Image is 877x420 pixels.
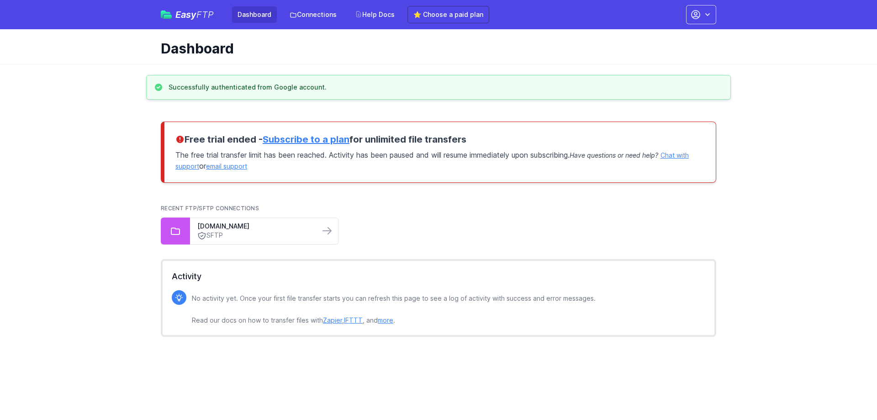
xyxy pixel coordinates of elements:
[570,151,658,159] span: Have questions or need help?
[284,6,342,23] a: Connections
[175,133,705,146] h3: Free trial ended - for unlimited file transfers
[378,316,393,324] a: more
[323,316,342,324] a: Zapier
[161,10,214,19] a: EasyFTP
[196,9,214,20] span: FTP
[175,10,214,19] span: Easy
[172,270,705,283] h2: Activity
[407,6,489,23] a: ⭐ Choose a paid plan
[197,222,312,231] a: [DOMAIN_NAME]
[175,146,705,171] p: The free trial transfer limit has been reached. Activity has been paused and will resume immediat...
[349,6,400,23] a: Help Docs
[344,316,363,324] a: IFTTT
[161,11,172,19] img: easyftp_logo.png
[232,6,277,23] a: Dashboard
[197,231,312,240] a: SFTP
[263,134,349,145] a: Subscribe to a plan
[206,162,247,170] a: email support
[161,205,716,212] h2: Recent FTP/SFTP Connections
[161,40,709,57] h1: Dashboard
[192,293,596,326] p: No activity yet. Once your first file transfer starts you can refresh this page to see a log of a...
[169,83,327,92] h3: Successfully authenticated from Google account.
